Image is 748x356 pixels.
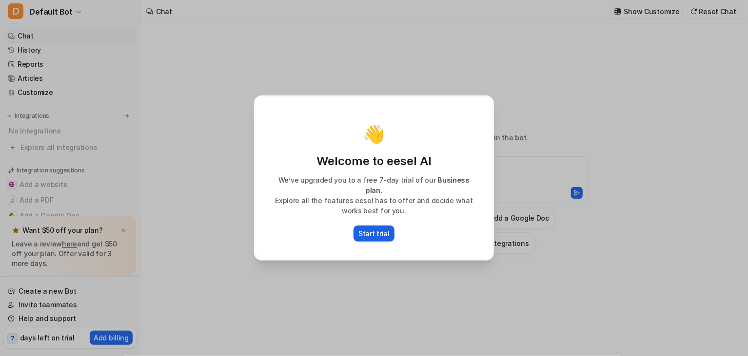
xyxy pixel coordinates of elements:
p: Welcome to eesel AI [265,153,483,169]
p: Explore all the features eesel has to offer and decide what works best for you. [265,195,483,216]
p: Start trial [358,228,390,239]
button: Start trial [354,225,394,242]
p: We’ve upgraded you to a free 7-day trial of our [265,175,483,195]
p: 👋 [363,124,385,144]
